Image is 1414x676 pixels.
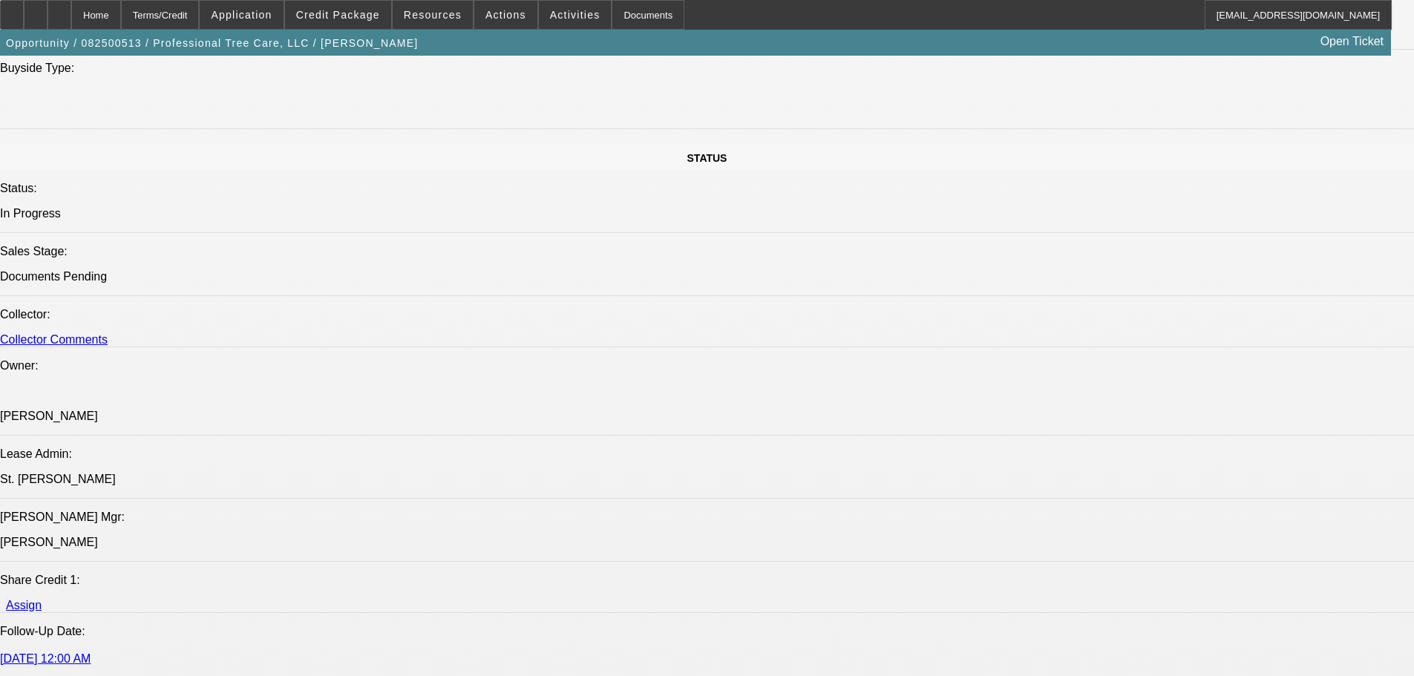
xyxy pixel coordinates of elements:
[211,9,272,21] span: Application
[539,1,612,29] button: Activities
[485,9,526,21] span: Actions
[550,9,600,21] span: Activities
[393,1,473,29] button: Resources
[404,9,462,21] span: Resources
[200,1,283,29] button: Application
[285,1,391,29] button: Credit Package
[1315,29,1390,54] a: Open Ticket
[6,37,418,49] span: Opportunity / 082500513 / Professional Tree Care, LLC / [PERSON_NAME]
[687,152,727,164] span: STATUS
[474,1,537,29] button: Actions
[296,9,380,21] span: Credit Package
[6,599,42,611] a: Assign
